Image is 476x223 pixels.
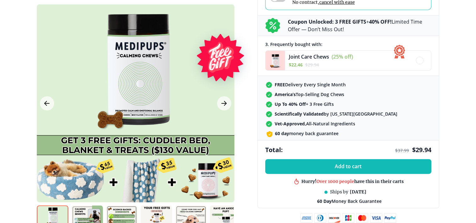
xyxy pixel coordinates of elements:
strong: America’s [275,91,296,97]
span: Delivery Every Single Month [275,82,346,88]
span: $ 37.99 [395,147,409,153]
span: money back guarantee [275,130,339,136]
span: Over 1000 people [316,177,354,183]
b: 40% OFF! [369,18,392,25]
p: + Limited Time Offer — Don’t Miss Out! [288,18,431,33]
button: Previous Image [40,96,54,111]
span: $ 29.94 [412,146,431,154]
img: Joint Care Chews - Medipups [266,51,285,70]
strong: 60 day [275,130,289,136]
strong: FREE [275,82,285,88]
button: Add to cart [265,159,431,174]
img: payment methods [300,213,396,223]
span: (25% off) [332,53,353,60]
div: Hurry! have this in their carts [301,177,404,183]
span: + 3 Free Gifts [275,101,334,107]
b: Coupon Unlocked: 3 FREE GIFTS [288,18,366,25]
span: [DATE] [350,189,366,195]
span: Ships by [330,189,348,195]
strong: 60 Day [317,198,332,204]
span: by [US_STATE][GEOGRAPHIC_DATA] [275,111,397,117]
span: $ 22.46 [289,62,303,68]
span: $ 29.94 [305,62,319,68]
span: Joint Care Chews [289,53,329,60]
span: Add to cart [335,163,361,169]
strong: Up To 40% Off [275,101,306,107]
div: in this shop [326,185,380,191]
span: Total: [265,146,283,154]
span: Money Back Guarantee [317,198,382,204]
span: 3 . Frequently bought with: [265,41,322,47]
strong: Scientifically Validated [275,111,324,117]
button: Next Image [217,96,231,111]
span: All-Natural Ingredients [275,121,355,127]
span: Best product [326,185,354,191]
span: Top-Selling Dog Chews [275,91,344,97]
strong: Vet-Approved, [275,121,306,127]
